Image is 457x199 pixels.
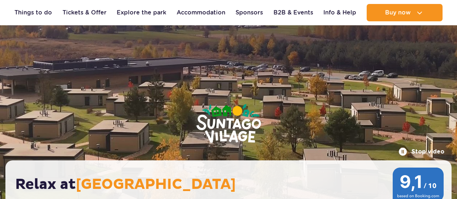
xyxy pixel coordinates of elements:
[385,9,411,16] span: Buy now
[273,4,313,21] a: B2B & Events
[117,4,166,21] a: Explore the park
[76,176,236,194] span: [GEOGRAPHIC_DATA]
[177,4,225,21] a: Accommodation
[15,176,449,194] h2: Relax at
[367,4,443,21] button: Buy now
[323,4,356,21] a: Info & Help
[167,76,290,173] img: Suntago Village
[398,147,444,156] button: Stop video
[14,4,52,21] a: Things to do
[236,4,263,21] a: Sponsors
[62,4,107,21] a: Tickets & Offer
